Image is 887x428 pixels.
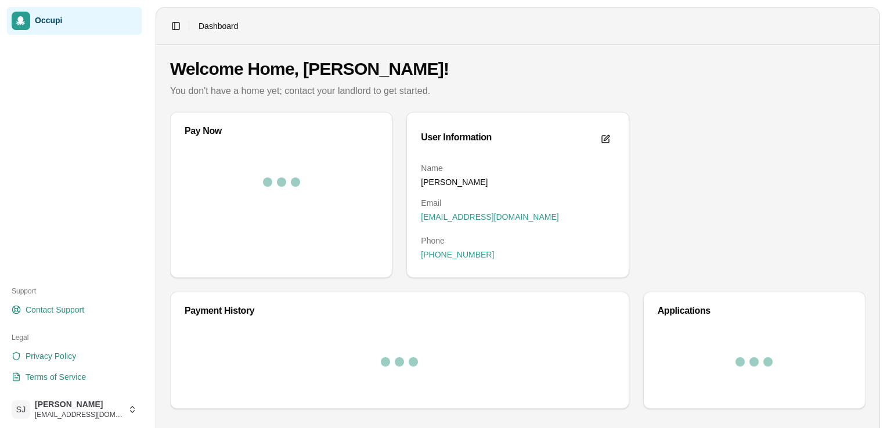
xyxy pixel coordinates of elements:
[7,7,142,35] a: Occupi
[421,162,614,174] dt: Name
[421,235,614,246] dt: Phone
[26,304,84,315] span: Contact Support
[7,396,142,423] button: SJ[PERSON_NAME][EMAIL_ADDRESS][DOMAIN_NAME]
[185,306,615,315] div: Payment History
[7,282,142,300] div: Support
[170,84,866,98] p: You don't have a home yet; contact your landlord to get started.
[26,371,86,383] span: Terms of Service
[35,400,123,410] span: [PERSON_NAME]
[7,368,142,386] a: Terms of Service
[421,211,558,223] span: [EMAIL_ADDRESS][DOMAIN_NAME]
[7,347,142,365] a: Privacy Policy
[421,133,492,142] div: User Information
[35,16,137,26] span: Occupi
[421,249,494,260] span: [PHONE_NUMBER]
[199,20,239,32] nav: breadcrumb
[421,176,614,188] dd: [PERSON_NAME]
[7,328,142,347] div: Legal
[658,306,851,315] div: Applications
[199,20,239,32] span: Dashboard
[7,300,142,319] a: Contact Support
[26,350,76,362] span: Privacy Policy
[185,126,378,136] div: Pay Now
[421,197,614,209] dt: Email
[12,400,30,419] span: SJ
[35,410,123,419] span: [EMAIL_ADDRESS][DOMAIN_NAME]
[170,59,866,79] h1: Welcome Home, [PERSON_NAME]!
